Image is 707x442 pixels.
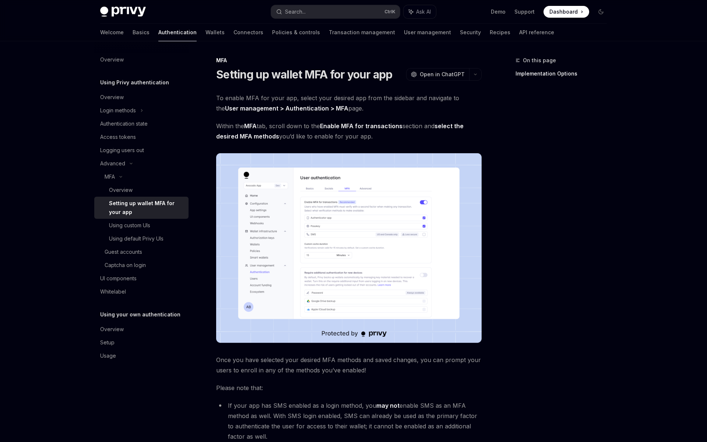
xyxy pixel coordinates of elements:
[404,5,436,18] button: Ask AI
[100,133,136,141] div: Access tokens
[100,24,124,41] a: Welcome
[100,146,144,155] div: Logging users out
[94,219,189,232] a: Using custom UIs
[100,78,169,87] h5: Using Privy authentication
[216,355,482,375] span: Once you have selected your desired MFA methods and saved changes, you can prompt your users to e...
[94,272,189,285] a: UI components
[94,144,189,157] a: Logging users out
[158,24,197,41] a: Authentication
[109,234,163,243] div: Using default Privy UIs
[109,186,133,194] div: Overview
[216,68,393,81] h1: Setting up wallet MFA for your app
[516,68,613,80] a: Implementation Options
[549,8,578,15] span: Dashboard
[109,199,184,217] div: Setting up wallet MFA for your app
[94,285,189,298] a: Whitelabel
[523,56,556,65] span: On this page
[133,24,150,41] a: Basics
[514,8,535,15] a: Support
[519,24,554,41] a: API reference
[94,336,189,349] a: Setup
[94,117,189,130] a: Authentication state
[285,7,306,16] div: Search...
[105,261,146,270] div: Captcha on login
[272,24,320,41] a: Policies & controls
[100,351,116,360] div: Usage
[94,349,189,362] a: Usage
[109,221,150,230] div: Using custom UIs
[244,122,257,130] strong: MFA
[216,93,482,113] span: To enable MFA for your app, select your desired app from the sidebar and navigate to the page.
[491,8,506,15] a: Demo
[376,402,400,409] strong: may not
[216,400,482,442] li: If your app has SMS enabled as a login method, you enable SMS as an MFA method as well. With SMS ...
[94,245,189,259] a: Guest accounts
[94,323,189,336] a: Overview
[406,68,469,81] button: Open in ChatGPT
[320,122,402,130] strong: Enable MFA for transactions
[216,153,482,343] img: images/MFA2.png
[404,24,451,41] a: User management
[216,121,482,141] span: Within the tab, scroll down to the section and you’d like to enable for your app.
[420,71,465,78] span: Open in ChatGPT
[460,24,481,41] a: Security
[94,259,189,272] a: Captcha on login
[384,9,395,15] span: Ctrl K
[225,105,348,112] strong: User management > Authentication > MFA
[94,53,189,66] a: Overview
[544,6,589,18] a: Dashboard
[100,338,115,347] div: Setup
[216,57,482,64] div: MFA
[100,55,124,64] div: Overview
[94,183,189,197] a: Overview
[329,24,395,41] a: Transaction management
[205,24,225,41] a: Wallets
[100,274,137,283] div: UI components
[100,106,136,115] div: Login methods
[100,310,180,319] h5: Using your own authentication
[100,7,146,17] img: dark logo
[100,159,125,168] div: Advanced
[595,6,607,18] button: Toggle dark mode
[100,287,126,296] div: Whitelabel
[100,325,124,334] div: Overview
[490,24,510,41] a: Recipes
[94,91,189,104] a: Overview
[416,8,431,15] span: Ask AI
[100,119,148,128] div: Authentication state
[94,130,189,144] a: Access tokens
[94,232,189,245] a: Using default Privy UIs
[233,24,263,41] a: Connectors
[105,172,115,181] div: MFA
[100,93,124,102] div: Overview
[94,197,189,219] a: Setting up wallet MFA for your app
[105,248,142,256] div: Guest accounts
[271,5,400,18] button: Search...CtrlK
[216,383,482,393] span: Please note that:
